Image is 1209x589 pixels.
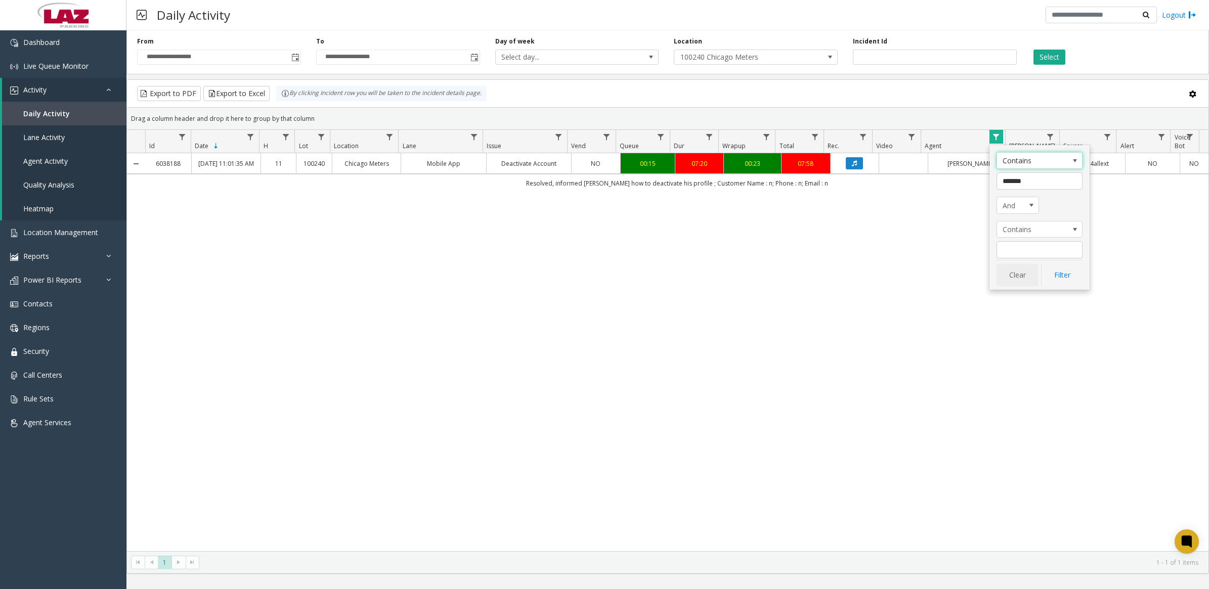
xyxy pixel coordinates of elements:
[407,159,480,168] a: Mobile App
[149,142,155,150] span: Id
[654,130,668,144] a: Queue Filter Menu
[1175,133,1190,150] span: Voice Bot
[23,156,68,166] span: Agent Activity
[788,159,824,168] a: 07:58
[23,323,50,332] span: Regions
[934,159,1007,168] a: [PERSON_NAME]
[137,86,201,101] button: Export to PDF
[1120,142,1134,150] span: Alert
[2,78,126,102] a: Activity
[127,160,145,168] a: Collapse Details
[876,142,893,150] span: Video
[620,142,639,150] span: Queue
[10,277,18,285] img: 'icon'
[730,159,775,168] a: 00:23
[264,142,268,150] span: H
[997,221,1083,238] span: Agent Filter Operators
[243,130,257,144] a: Date Filter Menu
[10,419,18,427] img: 'icon'
[23,228,98,237] span: Location Management
[571,142,586,150] span: Vend
[205,558,1198,567] kendo-pager-info: 1 - 1 of 1 items
[267,159,290,168] a: 11
[203,86,270,101] button: Export to Excel
[2,173,126,197] a: Quality Analysis
[997,264,1038,286] button: Clear
[551,130,565,144] a: Issue Filter Menu
[23,109,70,118] span: Daily Activity
[198,159,254,168] a: [DATE] 11:01:35 AM
[289,50,300,64] span: Toggle popup
[23,418,71,427] span: Agent Services
[997,197,1039,214] span: Agent Filter Logic
[722,142,746,150] span: Wrapup
[487,142,501,150] span: Issue
[467,130,481,144] a: Lane Filter Menu
[997,221,1065,238] span: Contains
[2,125,126,149] a: Lane Activity
[403,142,416,150] span: Lane
[856,130,870,144] a: Rec. Filter Menu
[10,348,18,356] img: 'icon'
[382,130,396,144] a: Location Filter Menu
[316,37,324,46] label: To
[10,253,18,261] img: 'icon'
[1041,264,1083,286] button: Filter
[137,37,154,46] label: From
[23,37,60,47] span: Dashboard
[627,159,669,168] div: 00:15
[1132,159,1174,168] a: NO
[1044,130,1057,144] a: Parker Filter Menu
[1033,50,1065,65] button: Select
[23,370,62,380] span: Call Centers
[591,159,600,168] span: NO
[681,159,718,168] a: 07:20
[145,174,1208,192] td: Resolved, informed [PERSON_NAME] how to deactivate his profile ; Customer Name : n; Phone : n; Em...
[1188,10,1196,20] img: logout
[997,197,1030,213] span: And
[1186,159,1202,168] a: NO
[23,275,81,285] span: Power BI Reports
[496,50,626,64] span: Select day...
[780,142,794,150] span: Total
[334,142,359,150] span: Location
[1074,159,1119,168] a: cc4allext
[828,142,839,150] span: Rec.
[600,130,614,144] a: Vend Filter Menu
[10,63,18,71] img: 'icon'
[674,37,702,46] label: Location
[10,372,18,380] img: 'icon'
[23,299,53,308] span: Contacts
[1154,130,1168,144] a: Alert Filter Menu
[175,130,189,144] a: Id Filter Menu
[905,130,919,144] a: Video Filter Menu
[759,130,773,144] a: Wrapup Filter Menu
[23,204,54,213] span: Heatmap
[276,86,487,101] div: By clicking Incident row you will be taken to the incident details page.
[1100,130,1114,144] a: Source Filter Menu
[151,159,185,168] a: 6038188
[314,130,328,144] a: Lot Filter Menu
[1009,142,1055,150] span: [PERSON_NAME]
[212,142,220,150] span: Sortable
[338,159,395,168] a: Chicago Meters
[10,395,18,403] img: 'icon'
[10,86,18,95] img: 'icon'
[152,3,235,27] h3: Daily Activity
[23,346,49,356] span: Security
[468,50,480,64] span: Toggle popup
[925,142,941,150] span: Agent
[23,394,54,403] span: Rule Sets
[137,3,147,27] img: pageIcon
[703,130,716,144] a: Dur Filter Menu
[158,556,171,569] span: Page 1
[303,159,326,168] a: 100240
[997,172,1083,190] input: Agent Filter
[674,50,804,64] span: 100240 Chicago Meters
[281,89,289,98] img: infoIcon.svg
[674,142,684,150] span: Dur
[495,37,535,46] label: Day of week
[279,130,292,144] a: H Filter Menu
